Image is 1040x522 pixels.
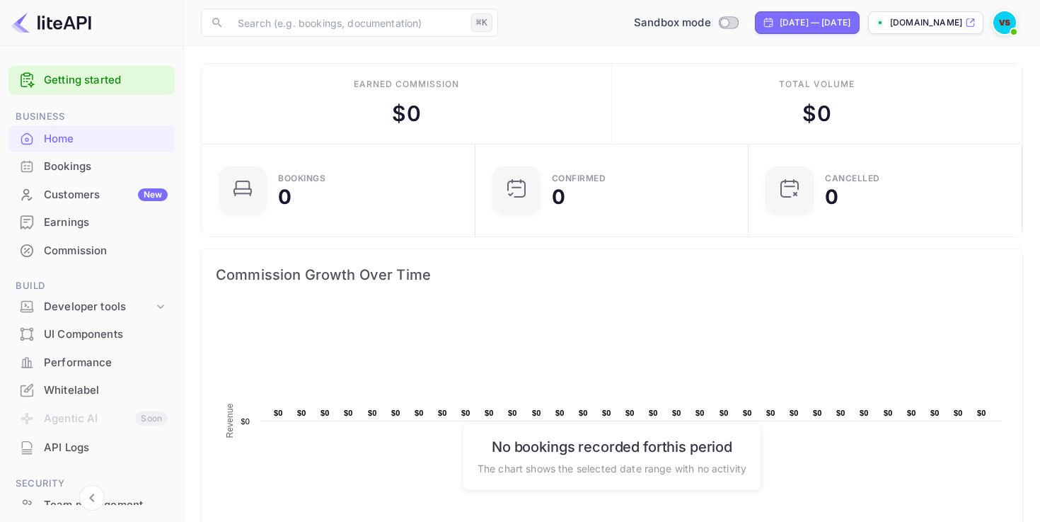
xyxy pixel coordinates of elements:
div: UI Components [44,327,168,343]
div: Home [44,131,168,147]
text: $0 [884,409,893,417]
span: Security [8,476,175,492]
div: UI Components [8,321,175,348]
text: $0 [649,409,658,417]
text: $0 [368,409,377,417]
text: $0 [954,409,963,417]
text: $0 [930,409,940,417]
img: VARUN SARDA [993,11,1016,34]
div: Getting started [8,66,175,95]
text: $0 [438,409,447,417]
div: Whitelabel [8,377,175,404]
div: Total volume [779,78,855,91]
text: $0 [297,409,306,417]
text: $0 [344,409,353,417]
div: Commission [8,237,175,265]
span: Business [8,109,175,125]
text: $0 [813,409,822,417]
div: Developer tools [44,299,154,315]
text: $0 [532,409,541,417]
a: Earnings [8,209,175,235]
text: $0 [907,409,916,417]
div: Performance [8,349,175,377]
input: Search (e.g. bookings, documentation) [229,8,466,37]
text: $0 [320,409,330,417]
text: $0 [461,409,470,417]
text: $0 [274,409,283,417]
div: Earnings [8,209,175,237]
text: $0 [860,409,869,417]
text: $0 [555,409,565,417]
div: New [138,188,168,201]
text: $0 [977,409,986,417]
a: CustomersNew [8,181,175,208]
div: Switch to Production mode [628,15,744,31]
div: Home [8,125,175,153]
p: [DOMAIN_NAME] [890,16,962,29]
text: $0 [391,409,400,417]
text: $0 [672,409,681,417]
div: Team management [44,497,168,514]
text: $0 [485,409,494,417]
div: Earnings [44,215,168,231]
a: Commission [8,237,175,263]
img: LiteAPI logo [11,11,91,34]
a: Performance [8,349,175,375]
div: 0 [825,187,838,207]
div: Confirmed [552,174,606,183]
text: $0 [790,409,799,417]
div: Bookings [278,174,325,183]
text: $0 [602,409,611,417]
span: Build [8,278,175,294]
div: Earned commission [354,78,458,91]
a: UI Components [8,321,175,347]
text: $0 [720,409,729,417]
text: $0 [625,409,635,417]
div: Click to change the date range period [755,11,860,34]
a: Bookings [8,153,175,179]
a: Team management [8,492,175,518]
text: $0 [508,409,517,417]
text: $0 [695,409,705,417]
h6: No bookings recorded for this period [478,438,746,455]
div: Bookings [44,159,168,175]
text: Revenue [225,403,235,438]
div: Performance [44,355,168,371]
p: The chart shows the selected date range with no activity [478,460,746,475]
button: Collapse navigation [79,485,105,511]
text: $0 [241,417,250,426]
div: Whitelabel [44,382,168,399]
text: $0 [743,409,752,417]
span: Commission Growth Over Time [216,263,1008,286]
div: Customers [44,187,168,203]
div: [DATE] — [DATE] [780,16,850,29]
div: API Logs [8,434,175,462]
div: Developer tools [8,295,175,319]
div: $ 0 [392,98,420,130]
a: Home [8,125,175,152]
div: API Logs [44,440,168,456]
text: $0 [415,409,424,417]
div: CANCELLED [825,174,880,183]
a: Getting started [44,72,168,89]
div: CustomersNew [8,181,175,209]
div: 0 [278,187,291,207]
div: $ 0 [802,98,831,130]
div: Commission [44,243,168,259]
a: API Logs [8,434,175,460]
div: Bookings [8,153,175,181]
text: $0 [836,409,845,417]
text: $0 [579,409,588,417]
a: Whitelabel [8,377,175,403]
span: Sandbox mode [634,15,711,31]
text: $0 [766,409,775,417]
div: ⌘K [471,13,492,32]
div: 0 [552,187,565,207]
